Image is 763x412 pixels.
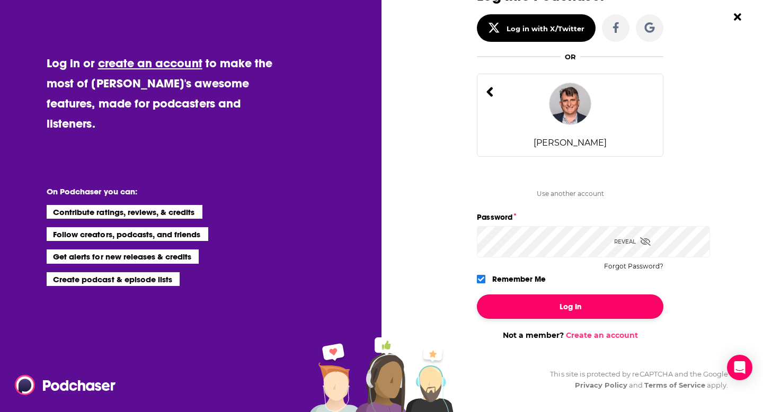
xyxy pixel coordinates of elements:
[47,186,259,196] li: On Podchaser you can:
[575,381,628,389] a: Privacy Policy
[614,226,651,257] div: Reveal
[477,190,663,198] div: Use another account
[15,375,108,395] a: Podchaser - Follow, Share and Rate Podcasts
[477,330,663,340] div: Not a member?
[47,249,199,263] li: Get alerts for new releases & credits
[477,294,663,319] button: Log In
[534,138,607,148] div: [PERSON_NAME]
[566,330,638,340] a: Create an account
[727,7,748,27] button: Close Button
[507,24,584,33] div: Log in with X/Twitter
[492,272,546,286] label: Remember Me
[15,375,117,395] img: Podchaser - Follow, Share and Rate Podcasts
[542,369,728,391] div: This site is protected by reCAPTCHA and the Google and apply.
[47,227,208,241] li: Follow creators, podcasts, and friends
[727,355,752,380] div: Open Intercom Messenger
[477,14,596,42] button: Log in with X/Twitter
[47,205,202,219] li: Contribute ratings, reviews, & credits
[565,52,576,61] div: OR
[549,83,591,125] img: AndyShane
[477,210,663,224] label: Password
[604,263,663,270] button: Forgot Password?
[98,56,202,70] a: create an account
[47,272,180,286] li: Create podcast & episode lists
[644,381,705,389] a: Terms of Service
